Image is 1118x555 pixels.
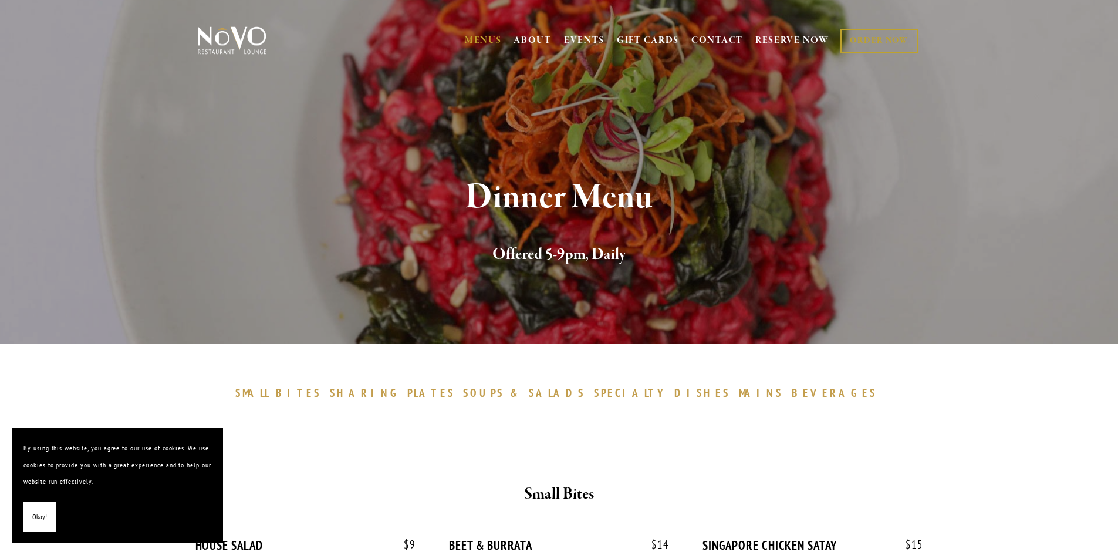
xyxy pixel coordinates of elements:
[739,386,789,400] a: MAINS
[702,538,923,553] div: SINGAPORE CHICKEN SATAY
[195,538,416,553] div: HOUSE SALAD
[640,538,669,551] span: 14
[594,386,669,400] span: SPECIALTY
[510,386,523,400] span: &
[463,386,590,400] a: SOUPS&SALADS
[276,386,321,400] span: BITES
[674,386,730,400] span: DISHES
[12,428,223,543] section: Cookie banner
[23,502,56,532] button: Okay!
[404,537,410,551] span: $
[235,386,271,400] span: SMALL
[32,509,47,526] span: Okay!
[691,29,743,52] a: CONTACT
[407,386,455,400] span: PLATES
[217,179,901,217] h1: Dinner Menu
[894,538,923,551] span: 15
[463,386,504,400] span: SOUPS
[529,386,585,400] span: SALADS
[465,35,502,46] a: MENUS
[792,386,877,400] span: BEVERAGES
[564,35,604,46] a: EVENTS
[235,386,327,400] a: SMALLBITES
[594,386,736,400] a: SPECIALTYDISHES
[23,440,211,490] p: By using this website, you agree to our use of cookies. We use cookies to provide you with a grea...
[330,386,401,400] span: SHARING
[617,29,679,52] a: GIFT CARDS
[651,537,657,551] span: $
[514,35,552,46] a: ABOUT
[195,26,269,55] img: Novo Restaurant &amp; Lounge
[755,29,829,52] a: RESERVE NOW
[792,386,883,400] a: BEVERAGES
[217,243,901,267] h2: Offered 5-9pm, Daily
[906,537,911,551] span: $
[739,386,783,400] span: MAINS
[524,484,594,504] strong: Small Bites
[330,386,460,400] a: SHARINGPLATES
[392,538,416,551] span: 9
[449,538,669,553] div: BEET & BURRATA
[840,29,917,53] a: ORDER NOW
